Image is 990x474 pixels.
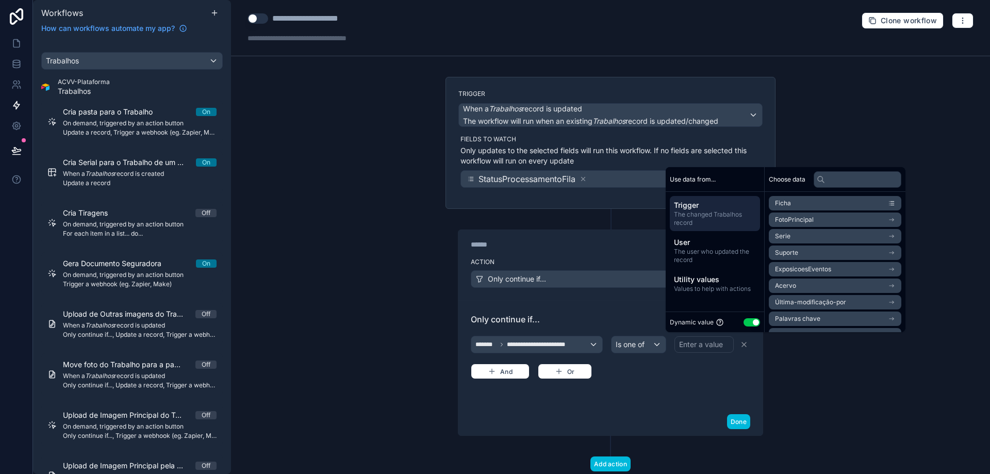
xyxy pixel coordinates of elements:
[63,331,217,339] span: Only continue if..., Update a record, Trigger a webhook (eg. Zapier, Make)
[674,210,756,227] span: The changed Trabalhos record
[670,318,714,326] span: Dynamic value
[674,248,756,264] span: The user who updated the record
[63,170,217,178] span: When a record is created
[538,364,592,379] button: Or
[488,274,546,284] span: Only continue if...
[202,108,210,116] div: On
[58,86,110,96] span: Trabalhos
[58,78,110,86] span: ACVV-Plataforma
[41,83,49,91] img: Airtable Logo
[202,310,210,318] div: Off
[611,336,667,353] button: Is one of
[460,135,763,143] label: Fields to watch
[41,8,83,18] span: Workflows
[85,372,114,380] em: Trabalhos
[37,23,191,34] a: How can workflows automate my app?
[202,462,210,470] div: Off
[63,432,217,440] span: Only continue if..., Trigger a webhook (eg. Zapier, Make)
[478,173,575,185] span: StatusProcessamentoFila
[458,103,763,127] button: When aTrabalhosrecord is updatedThe workflow will run when an existingTrabalhosrecord is updated/...
[41,151,223,193] a: Cria Serial para o Trabalho de um AcervoOnWhen aTrabalhosrecord is createdUpdate a record
[33,40,231,474] div: scrollable content
[63,119,217,127] span: On demand, triggered by an action button
[41,252,223,295] a: Gera Documento SeguradoraOnOn demand, triggered by an action buttonTrigger a webhook (eg. Zapier,...
[63,179,217,187] span: Update a record
[63,271,217,279] span: On demand, triggered by an action button
[63,321,217,330] span: When a record is updated
[41,404,223,446] a: Upload de Imagem Principal do TrabalhoOffOn demand, triggered by an action buttonOnly continue if...
[674,200,756,210] span: Trigger
[63,372,217,380] span: When a record is updated
[471,258,750,266] label: Action
[63,359,195,370] span: Move foto do Trabalho para a pasta de outra Série
[41,101,223,143] a: Cria pasta para o TrabalhoOnOn demand, triggered by an action buttonUpdate a record, Trigger a we...
[679,339,723,350] div: Enter a value
[471,313,750,325] span: Only continue if...
[592,117,625,125] em: Trabalhos
[63,258,174,269] span: Gera Documento Seguradora
[41,23,175,34] span: How can workflows automate my app?
[63,422,217,431] span: On demand, triggered by an action button
[202,158,210,167] div: On
[63,107,165,117] span: Cria pasta para o Trabalho
[458,90,763,98] label: Trigger
[590,456,631,471] button: Add action
[63,280,217,288] span: Trigger a webhook (eg. Zapier, Make)
[769,175,805,184] span: Choose data
[460,170,763,188] button: StatusProcessamentoFila
[63,410,195,420] span: Upload de Imagem Principal do Trabalho
[202,259,210,268] div: On
[63,461,195,471] span: Upload de Imagem Principal pela planilha rápida
[862,12,944,29] button: Clone workflow
[63,230,217,238] span: For each item in a list... do...
[674,237,756,248] span: User
[41,353,223,396] a: Move foto do Trabalho para a pasta de outra SérieOffWhen aTrabalhosrecord is updatedOnly continue...
[727,414,750,429] button: Done
[674,285,756,293] span: Values to help with actions
[41,52,223,70] button: Trabalhos
[489,104,522,113] em: Trabalhos
[41,303,223,345] a: Upload de Outras imagens do TrabalhoOffWhen aTrabalhosrecord is updatedOnly continue if..., Updat...
[463,104,582,114] span: When a record is updated
[41,202,223,244] a: Cria TiragensOffOn demand, triggered by an action buttonFor each item in a list... do...
[881,16,937,25] span: Clone workflow
[471,270,750,288] button: Only continue if...
[202,209,210,217] div: Off
[63,208,120,218] span: Cria Tiragens
[63,157,196,168] span: Cria Serial para o Trabalho de um Acervo
[85,170,114,177] em: Trabalhos
[63,309,195,319] span: Upload de Outras imagens do Trabalho
[46,56,79,66] span: Trabalhos
[666,192,764,301] div: scrollable content
[670,175,716,184] span: Use data from...
[202,361,210,369] div: Off
[85,321,114,329] em: Trabalhos
[63,381,217,389] span: Only continue if..., Update a record, Trigger a webhook (eg. Zapier, Make)
[616,339,645,350] span: Is one of
[202,411,210,419] div: Off
[471,364,530,379] button: And
[674,274,756,285] span: Utility values
[63,128,217,137] span: Update a record, Trigger a webhook (eg. Zapier, Make)
[460,145,763,166] p: Only updates to the selected fields will run this workflow. If no fields are selected this workfl...
[463,117,718,125] span: The workflow will run when an existing record is updated/changed
[63,220,217,228] span: On demand, triggered by an action button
